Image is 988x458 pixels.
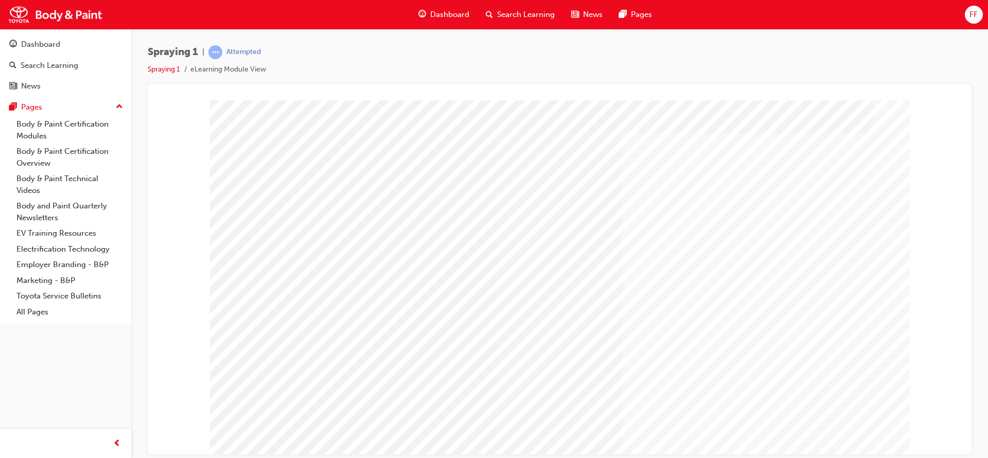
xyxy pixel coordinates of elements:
a: Body & Paint Technical Videos [12,171,127,198]
span: news-icon [9,82,17,91]
span: pages-icon [9,103,17,112]
span: pages-icon [619,8,627,21]
span: Spraying 1 [148,46,198,58]
span: news-icon [571,8,579,21]
a: Body and Paint Quarterly Newsletters [12,198,127,225]
a: pages-iconPages [611,4,660,25]
span: News [583,9,603,21]
img: Trak [5,3,105,26]
span: learningRecordVerb_ATTEMPT-icon [208,45,222,59]
a: guage-iconDashboard [410,4,478,25]
a: Electrification Technology [12,241,127,257]
span: search-icon [9,61,16,71]
span: prev-icon [113,437,121,450]
a: Employer Branding - B&P [12,257,127,273]
span: Search Learning [497,9,555,21]
span: up-icon [116,100,123,114]
a: News [4,77,127,96]
div: Attempted [226,47,261,57]
a: All Pages [12,304,127,320]
a: Marketing - B&P [12,273,127,289]
li: eLearning Module View [190,64,266,76]
span: | [202,46,204,58]
a: Dashboard [4,35,127,54]
div: Pages [21,101,42,113]
span: FF [969,9,978,21]
a: Spraying 1 [148,65,180,74]
button: FF [965,6,983,24]
button: Pages [4,98,127,117]
span: guage-icon [9,40,17,49]
a: EV Training Resources [12,225,127,241]
span: search-icon [486,8,493,21]
span: guage-icon [418,8,426,21]
button: DashboardSearch LearningNews [4,33,127,98]
span: Dashboard [430,9,469,21]
a: Toyota Service Bulletins [12,288,127,304]
div: News [21,80,41,92]
div: Search Learning [21,60,78,72]
a: Body & Paint Certification Overview [12,144,127,171]
a: news-iconNews [563,4,611,25]
div: Dashboard [21,39,60,50]
a: Search Learning [4,56,127,75]
a: Body & Paint Certification Modules [12,116,127,144]
span: Pages [631,9,652,21]
a: search-iconSearch Learning [478,4,563,25]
